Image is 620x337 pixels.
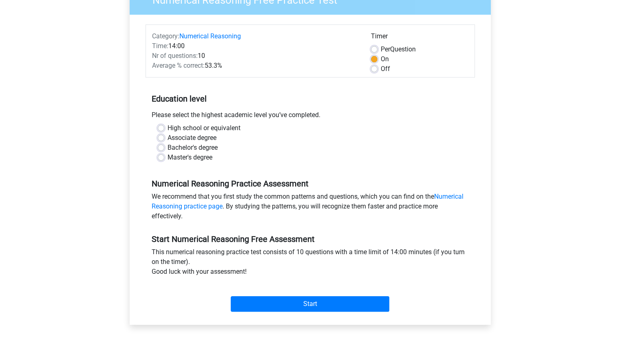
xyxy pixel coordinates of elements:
label: Question [381,44,416,54]
label: Off [381,64,390,74]
span: Nr of questions: [152,52,198,60]
label: High school or equivalent [168,123,240,133]
label: Master's degree [168,153,212,162]
h5: Numerical Reasoning Practice Assessment [152,179,469,188]
div: Please select the highest academic level you’ve completed. [146,110,475,123]
h5: Start Numerical Reasoning Free Assessment [152,234,469,244]
span: Category: [152,32,179,40]
div: 10 [146,51,365,61]
input: Start [231,296,389,312]
div: 53.3% [146,61,365,71]
div: This numerical reasoning practice test consists of 10 questions with a time limit of 14:00 minute... [146,247,475,280]
label: On [381,54,389,64]
div: We recommend that you first study the common patterns and questions, which you can find on the . ... [146,192,475,224]
span: Average % correct: [152,62,205,69]
h5: Education level [152,91,469,107]
label: Associate degree [168,133,216,143]
span: Per [381,45,390,53]
a: Numerical Reasoning [179,32,241,40]
span: Time: [152,42,168,50]
div: 14:00 [146,41,365,51]
div: Timer [371,31,468,44]
label: Bachelor's degree [168,143,218,153]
